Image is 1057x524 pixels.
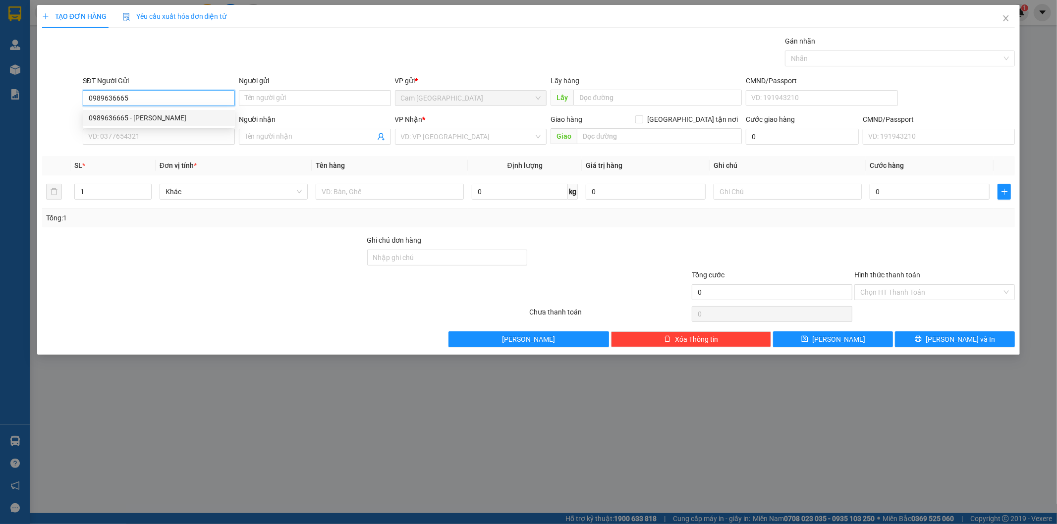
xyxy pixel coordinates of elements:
span: Giao hàng [551,115,582,123]
div: 0989636665 - THANH [83,110,235,126]
div: VP gửi [395,75,547,86]
label: Ghi chú đơn hàng [367,236,422,244]
div: Người nhận [239,114,391,125]
div: Tổng: 1 [46,212,408,223]
span: save [801,335,808,343]
span: Giá trị hàng [586,161,622,169]
div: 0989636665 - [PERSON_NAME] [89,112,229,123]
span: Khác [166,184,302,199]
button: Close [992,5,1020,33]
div: Chưa thanh toán [529,307,691,324]
input: Ghi Chú [714,184,862,200]
label: Cước giao hàng [746,115,795,123]
span: SL [74,161,82,169]
span: plus [42,13,49,20]
span: Yêu cầu xuất hóa đơn điện tử [122,12,227,20]
span: Xóa Thông tin [675,334,718,345]
span: Tổng cước [692,271,724,279]
span: [PERSON_NAME] [812,334,865,345]
span: Lấy [551,90,573,105]
div: CMND/Passport [863,114,1015,125]
span: kg [568,184,578,200]
span: TẠO ĐƠN HÀNG [42,12,107,20]
span: VP Nhận [395,115,423,123]
span: printer [915,335,922,343]
span: Cước hàng [870,161,904,169]
input: Dọc đường [573,90,742,105]
div: Người gửi [239,75,391,86]
span: Đơn vị tính [160,161,197,169]
div: SĐT Người Gửi [83,75,235,86]
span: Định lượng [507,161,543,169]
span: Giao [551,128,577,144]
input: Dọc đường [577,128,742,144]
img: icon [122,13,130,21]
span: [GEOGRAPHIC_DATA] tận nơi [643,114,742,125]
span: [PERSON_NAME] [502,334,555,345]
span: plus [998,188,1010,196]
button: printer[PERSON_NAME] và In [895,331,1015,347]
button: deleteXóa Thông tin [611,331,772,347]
input: Ghi chú đơn hàng [367,250,528,265]
span: user-add [377,133,385,141]
span: Lấy hàng [551,77,579,85]
button: [PERSON_NAME] [448,331,609,347]
div: CMND/Passport [746,75,898,86]
span: Tên hàng [316,161,345,169]
button: save[PERSON_NAME] [773,331,893,347]
button: delete [46,184,62,200]
th: Ghi chú [710,156,866,175]
span: close [1002,14,1010,22]
span: delete [664,335,671,343]
label: Hình thức thanh toán [854,271,920,279]
button: plus [998,184,1011,200]
input: 0 [586,184,706,200]
input: Cước giao hàng [746,129,859,145]
label: Gán nhãn [785,37,815,45]
input: VD: Bàn, Ghế [316,184,464,200]
span: [PERSON_NAME] và In [926,334,995,345]
span: Cam Thành Bắc [401,91,541,105]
